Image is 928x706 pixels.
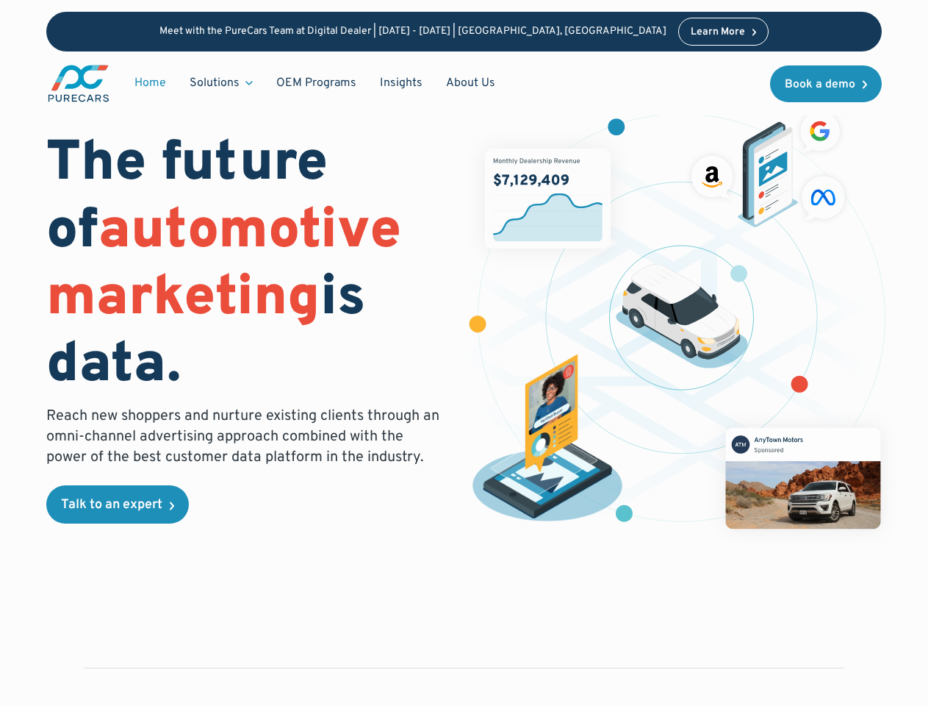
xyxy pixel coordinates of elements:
[704,406,902,550] img: mockup of facebook post
[434,69,507,97] a: About Us
[178,69,265,97] div: Solutions
[265,69,368,97] a: OEM Programs
[678,18,769,46] a: Learn More
[368,69,434,97] a: Insights
[46,63,111,104] img: purecars logo
[686,106,851,227] img: ads on social media and advertising partners
[190,75,240,91] div: Solutions
[46,406,446,468] p: Reach new shoppers and nurture existing clients through an omni-channel advertising approach comb...
[46,63,111,104] a: main
[691,27,745,38] div: Learn More
[159,26,666,38] p: Meet with the PureCars Team at Digital Dealer | [DATE] - [DATE] | [GEOGRAPHIC_DATA], [GEOGRAPHIC_...
[123,69,178,97] a: Home
[46,485,189,524] a: Talk to an expert
[785,79,855,90] div: Book a demo
[485,149,611,249] img: chart showing monthly dealership revenue of $7m
[461,354,633,526] img: persona of a buyer
[46,132,446,400] h1: The future of is data.
[770,65,882,102] a: Book a demo
[616,264,748,368] img: illustration of a vehicle
[46,197,401,335] span: automotive marketing
[61,499,162,512] div: Talk to an expert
